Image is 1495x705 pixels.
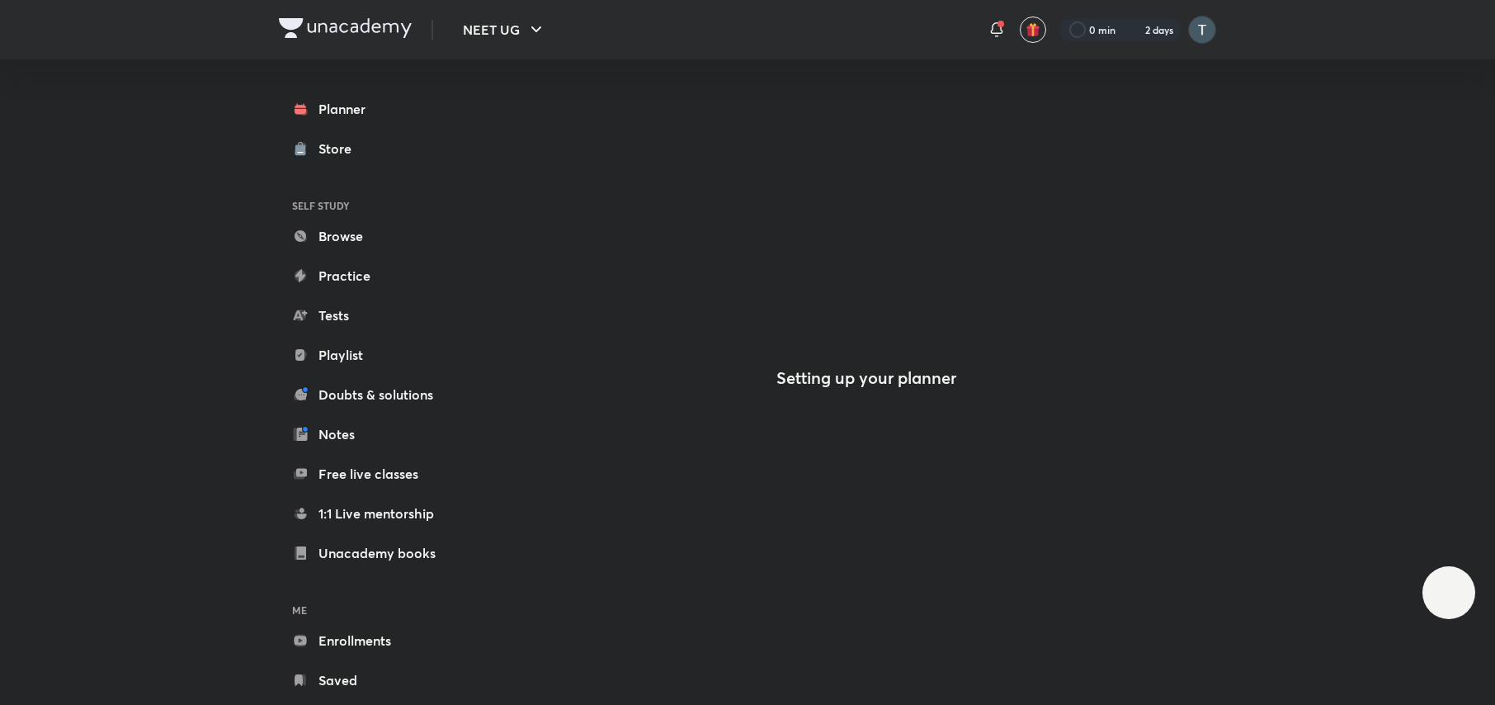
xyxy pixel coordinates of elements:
[279,18,412,38] img: Company Logo
[279,596,470,624] h6: ME
[279,624,470,657] a: Enrollments
[279,192,470,220] h6: SELF STUDY
[279,418,470,451] a: Notes
[279,220,470,253] a: Browse
[279,664,470,697] a: Saved
[279,338,470,371] a: Playlist
[279,259,470,292] a: Practice
[279,92,470,125] a: Planner
[453,13,556,46] button: NEET UG
[1439,583,1459,603] img: ttu
[279,378,470,411] a: Doubts & solutions
[318,139,361,159] div: Store
[1188,16,1216,44] img: tanistha Dey
[279,457,470,490] a: Free live classes
[279,537,470,570] a: Unacademy books
[279,18,412,42] a: Company Logo
[1020,17,1046,43] button: avatar
[1125,21,1142,38] img: streak
[279,132,470,165] a: Store
[1026,22,1040,37] img: avatar
[279,497,470,530] a: 1:1 Live mentorship
[279,299,470,332] a: Tests
[776,368,956,388] h4: Setting up your planner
